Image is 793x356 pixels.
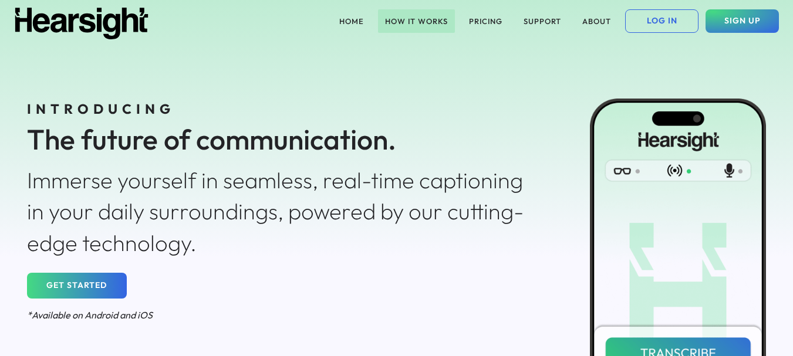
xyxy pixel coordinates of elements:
[575,9,618,33] button: ABOUT
[27,100,536,118] div: INTRODUCING
[14,8,149,39] img: Hearsight logo
[27,273,127,299] button: GET STARTED
[706,9,779,33] button: SIGN UP
[517,9,568,33] button: SUPPORT
[625,9,698,33] button: LOG IN
[332,9,371,33] button: HOME
[462,9,509,33] button: PRICING
[378,9,455,33] button: HOW IT WORKS
[27,308,536,321] div: *Available on Android and iOS
[27,165,536,259] div: Immerse yourself in seamless, real-time captioning in your daily surroundings, powered by our cut...
[27,120,536,159] div: The future of communication.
